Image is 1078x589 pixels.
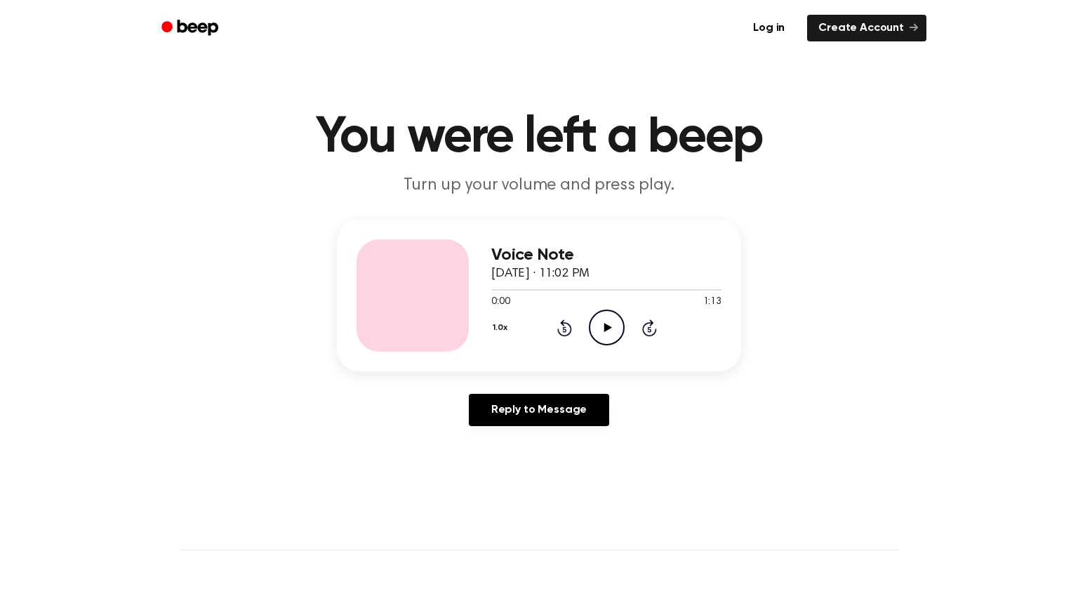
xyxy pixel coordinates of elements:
[807,15,926,41] a: Create Account
[180,112,898,163] h1: You were left a beep
[739,12,799,44] a: Log in
[491,316,512,340] button: 1.0x
[703,295,721,310] span: 1:13
[491,267,590,280] span: [DATE] · 11:02 PM
[152,15,231,42] a: Beep
[269,174,808,197] p: Turn up your volume and press play.
[491,295,510,310] span: 0:00
[469,394,609,426] a: Reply to Message
[491,246,721,265] h3: Voice Note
